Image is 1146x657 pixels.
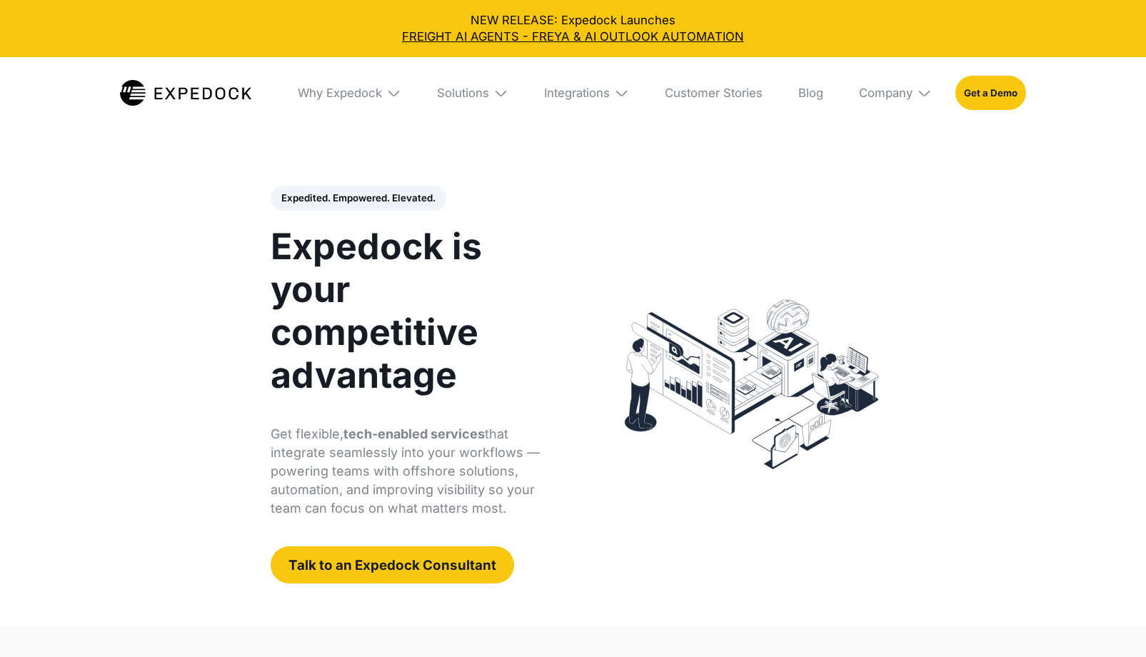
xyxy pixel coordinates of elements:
p: Get flexible, that integrate seamlessly into your workflows — powering teams with offshore soluti... [271,425,559,518]
div: Why Expedock [298,86,382,101]
h1: Expedock is your competitive advantage [271,225,559,396]
div: Integrations [544,86,610,101]
div: Solutions [437,86,489,101]
a: Blog [786,57,835,129]
div: Company [859,86,913,101]
div: NEW RELEASE: Expedock Launches [12,12,1135,46]
a: Talk to an Expedock Consultant [271,546,514,583]
a: FREIGHT AI AGENTS - FREYA & AI OUTLOOK AUTOMATION [12,29,1135,45]
a: Get a Demo [955,76,1025,110]
a: Customer Stories [653,57,774,129]
strong: tech-enabled services [343,426,485,441]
